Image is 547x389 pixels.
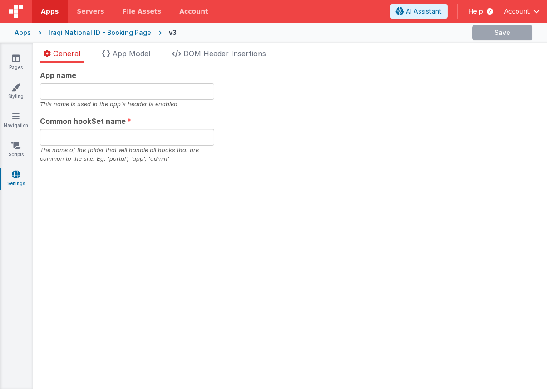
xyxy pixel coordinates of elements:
span: AI Assistant [406,7,442,16]
button: AI Assistant [390,4,448,19]
span: File Assets [123,7,162,16]
span: General [53,49,80,58]
div: Apps [15,28,31,37]
span: Help [468,7,483,16]
span: Account [504,7,530,16]
span: Apps [41,7,59,16]
div: Iraqi National ID - Booking Page [49,28,151,37]
span: Servers [77,7,104,16]
div: v3 [169,28,180,37]
span: DOM Header Insertions [183,49,266,58]
span: App name [40,70,76,81]
span: App Model [113,49,150,58]
button: Save [472,25,532,40]
span: Common hookSet name [40,116,126,127]
div: This name is used in the app's header is enabled [40,100,214,108]
button: Account [504,7,540,16]
div: The name of the folder that will handle all hooks that are common to the site. Eg: 'portal', 'app... [40,146,214,163]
